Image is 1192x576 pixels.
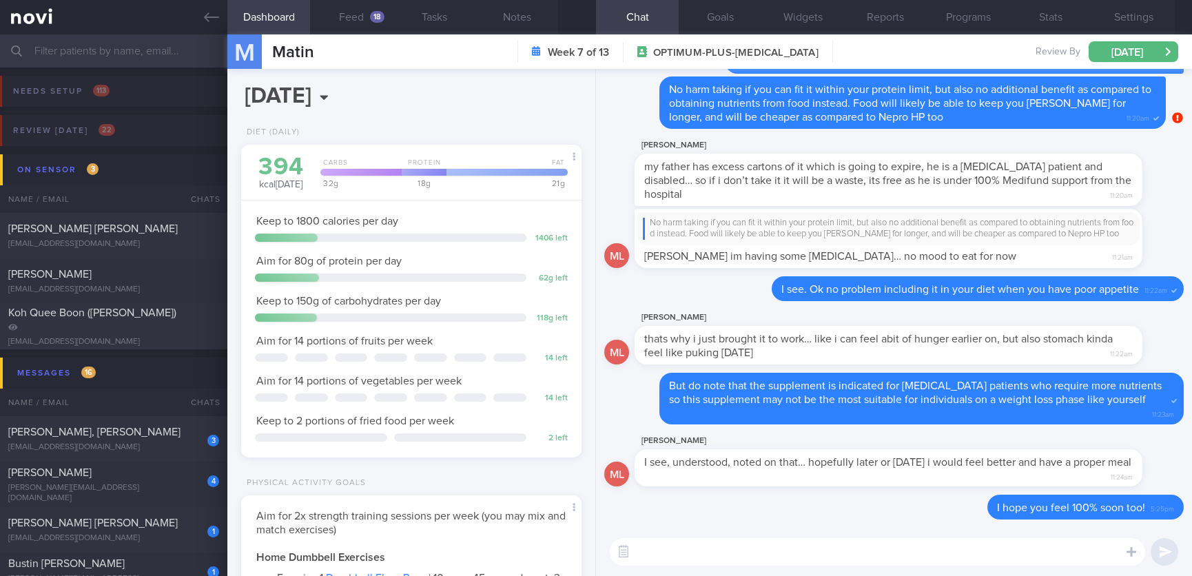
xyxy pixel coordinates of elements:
span: Keep to 2 portions of fried food per week [256,415,454,426]
div: [EMAIL_ADDRESS][DOMAIN_NAME] [8,533,219,544]
span: [PERSON_NAME] [8,269,92,280]
div: 62 g left [533,274,568,284]
div: Review [DATE] [10,121,119,140]
span: Keep to 1800 calories per day [256,216,398,227]
span: 16 [81,367,96,378]
button: [DATE] [1089,41,1178,62]
span: OPTIMUM-PLUS-[MEDICAL_DATA] [653,46,819,60]
div: 1 [207,526,219,537]
div: ML [604,340,629,365]
strong: Week 7 of 13 [548,45,609,59]
div: Chats [172,185,227,213]
div: [EMAIL_ADDRESS][DOMAIN_NAME] [8,285,219,295]
span: Keep to 150g of carbohydrates per day [256,296,441,307]
span: 11:21am [1112,249,1133,263]
span: Aim for 14 portions of fruits per week [256,336,433,347]
span: I see, understood, noted on that… hopefully later or [DATE] i would feel better and have a proper... [644,457,1131,468]
span: my father has excess cartons of it which is going to expire, he is a [MEDICAL_DATA] patient and d... [644,161,1131,200]
div: Needs setup [10,82,113,101]
span: Aim for 80g of protein per day [256,256,402,267]
div: 4 [207,475,219,487]
span: 11:22am [1144,282,1167,296]
div: Carbs [316,158,402,176]
div: M [219,26,271,79]
div: No harm taking if you can fit it within your protein limit, but also no additional benefit as com... [643,218,1134,240]
span: Koh Quee Boon ([PERSON_NAME]) [8,307,176,318]
span: 11:24am [1111,469,1133,482]
span: 3 [87,163,99,175]
span: [PERSON_NAME] [PERSON_NAME] [8,517,178,528]
span: 11:20am [1127,110,1149,123]
span: I hope you feel 100% soon too! [997,502,1145,513]
div: 32 g [316,179,402,187]
div: 18 [370,11,384,23]
span: 22 [99,124,115,136]
div: [EMAIL_ADDRESS][DOMAIN_NAME] [8,337,219,347]
div: Diet (Daily) [241,127,300,138]
div: kcal [DATE] [255,155,307,192]
span: 11:23am [1152,407,1174,420]
span: But do note that the supplement is indicated for [MEDICAL_DATA] patients who require more nutrien... [669,380,1162,405]
div: [EMAIL_ADDRESS][DOMAIN_NAME] [8,239,219,249]
div: 3 [207,435,219,446]
div: 18 g [398,179,446,187]
span: 11:20am [1110,187,1133,200]
span: 113 [93,85,110,96]
div: 2 left [533,433,568,444]
div: Chats [172,389,227,416]
div: 14 left [533,393,568,404]
span: [PERSON_NAME] im having some [MEDICAL_DATA]… no mood to eat for now [644,251,1016,262]
span: [PERSON_NAME], [PERSON_NAME] [8,426,181,438]
span: Review By [1036,46,1080,59]
div: Physical Activity Goals [241,478,366,488]
div: Fat [442,158,568,176]
span: [PERSON_NAME] [8,467,92,478]
div: On sensor [14,161,102,179]
span: No harm taking if you can fit it within your protein limit, but also no additional benefit as com... [669,84,1151,123]
div: [PERSON_NAME][EMAIL_ADDRESS][DOMAIN_NAME] [8,483,219,504]
div: 118 g left [533,313,568,324]
span: Aim for 14 portions of vegetables per week [256,376,462,387]
div: ML [604,243,629,269]
div: 1406 left [533,234,568,244]
div: [PERSON_NAME] [635,137,1184,154]
span: Bustin [PERSON_NAME] [8,558,125,569]
span: 5:25pm [1151,501,1174,514]
span: Matin [272,44,314,61]
div: 21 g [442,179,568,187]
span: I see. Ok no problem including it in your diet when you have poor appetite [781,284,1139,295]
div: Messages [14,364,99,382]
div: 14 left [533,353,568,364]
span: 11:22am [1110,346,1133,359]
span: [PERSON_NAME] [PERSON_NAME] [8,223,178,234]
span: thats why i just brought it to work… like i can feel abit of hunger earlier on, but also stomach ... [644,333,1113,358]
div: ML [604,462,629,487]
div: [PERSON_NAME] [635,309,1184,326]
div: [PERSON_NAME] [635,433,1184,449]
div: [EMAIL_ADDRESS][DOMAIN_NAME] [8,442,219,453]
div: 394 [255,155,307,179]
div: Protein [398,158,446,176]
strong: Home Dumbbell Exercises [256,552,385,563]
span: Aim for 2x strength training sessions per week (you may mix and match exercises) [256,511,566,535]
